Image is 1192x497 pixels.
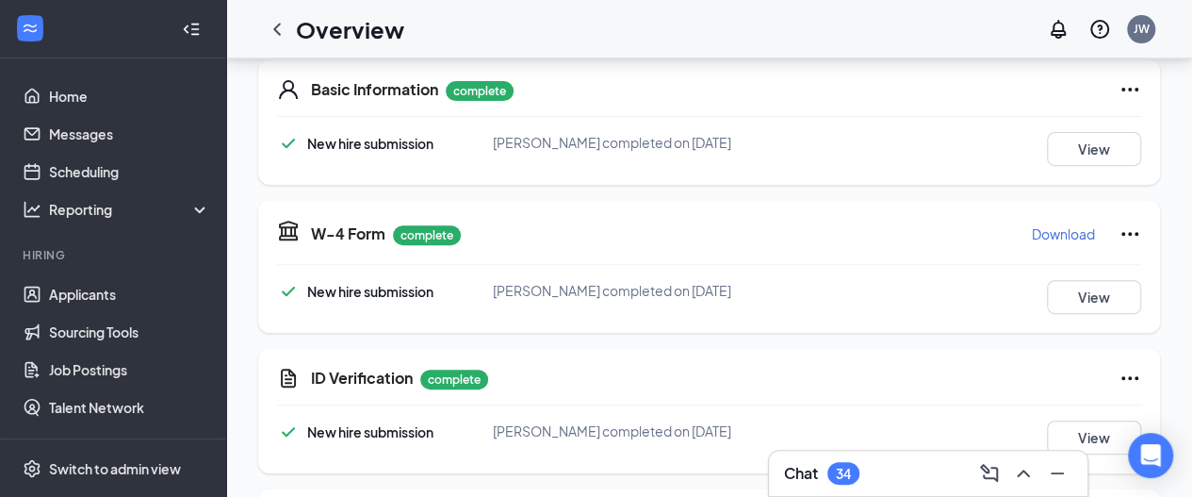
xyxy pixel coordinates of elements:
[277,367,300,389] svg: CustomFormIcon
[1047,18,1070,41] svg: Notifications
[49,351,210,389] a: Job Postings
[1119,223,1141,245] svg: Ellipses
[311,224,385,244] h5: W-4 Form
[1046,462,1069,485] svg: Minimize
[49,153,210,191] a: Scheduling
[311,368,413,389] h5: ID Verification
[1119,367,1141,389] svg: Ellipses
[420,370,488,389] p: complete
[493,422,731,439] span: [PERSON_NAME] completed on [DATE]
[1012,462,1035,485] svg: ChevronUp
[277,78,300,101] svg: User
[266,18,288,41] svg: ChevronLeft
[1042,458,1072,489] button: Minimize
[1134,21,1150,37] div: JW
[1031,219,1096,249] button: Download
[49,115,210,153] a: Messages
[974,458,1004,489] button: ComposeMessage
[493,282,731,299] span: [PERSON_NAME] completed on [DATE]
[1047,421,1141,455] button: View
[277,132,300,155] svg: Checkmark
[49,389,210,426] a: Talent Network
[296,13,404,45] h1: Overview
[1047,132,1141,166] button: View
[23,200,41,219] svg: Analysis
[307,283,433,300] span: New hire submission
[493,134,731,151] span: [PERSON_NAME] completed on [DATE]
[182,20,201,39] svg: Collapse
[1119,78,1141,101] svg: Ellipses
[277,219,300,241] svg: TaxGovernmentIcon
[836,466,851,482] div: 34
[21,19,40,38] svg: WorkstreamLogo
[23,459,41,478] svg: Settings
[1088,18,1111,41] svg: QuestionInfo
[307,135,433,152] span: New hire submission
[1032,224,1095,243] p: Download
[49,275,210,313] a: Applicants
[1047,280,1141,314] button: View
[446,81,514,101] p: complete
[49,313,210,351] a: Sourcing Tools
[1128,433,1173,478] div: Open Intercom Messenger
[311,79,438,100] h5: Basic Information
[393,225,461,245] p: complete
[307,423,433,440] span: New hire submission
[978,462,1001,485] svg: ComposeMessage
[49,77,210,115] a: Home
[49,459,181,478] div: Switch to admin view
[277,421,300,443] svg: Checkmark
[49,200,211,219] div: Reporting
[784,463,818,484] h3: Chat
[277,280,300,303] svg: Checkmark
[23,247,206,263] div: Hiring
[1008,458,1038,489] button: ChevronUp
